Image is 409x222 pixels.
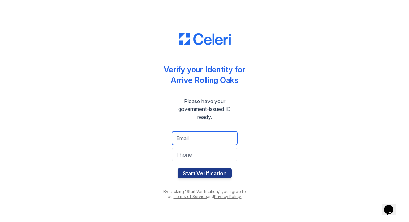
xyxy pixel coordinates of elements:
[174,194,207,199] a: Terms of Service
[172,131,237,145] input: Email
[172,148,237,161] input: Phone
[178,168,232,178] button: Start Verification
[159,189,250,199] div: By clicking "Start Verification," you agree to our and
[214,194,242,199] a: Privacy Policy.
[179,33,231,45] img: CE_Logo_Blue-a8612792a0a2168367f1c8372b55b34899dd931a85d93a1a3d3e32e68fde9ad4.png
[382,196,402,215] iframe: chat widget
[159,97,250,121] div: Please have your government-issued ID ready.
[164,65,245,85] div: Verify your Identity for Arrive Rolling Oaks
